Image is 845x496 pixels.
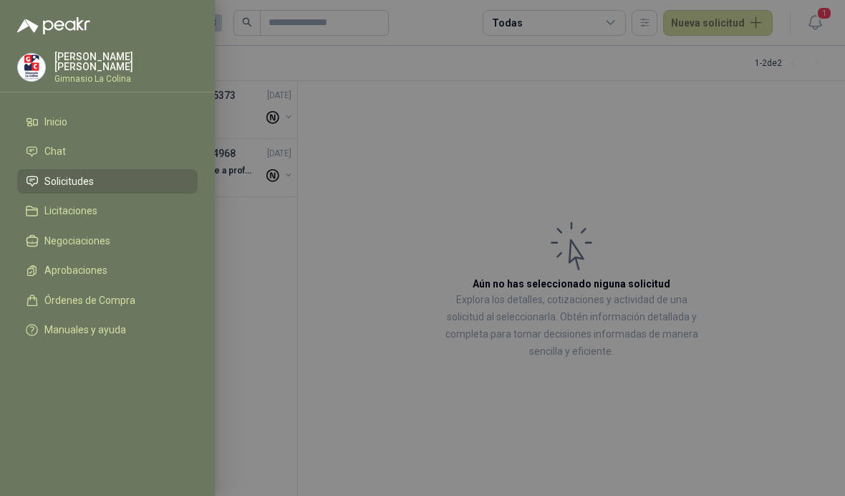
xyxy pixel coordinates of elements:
[54,75,198,83] p: Gimnasio La Colina
[44,176,94,187] span: Solicitudes
[44,295,135,306] span: Órdenes de Compra
[44,116,67,128] span: Inicio
[44,324,126,335] span: Manuales y ayuda
[44,264,107,276] span: Aprobaciones
[17,288,198,313] a: Órdenes de Compra
[17,229,198,253] a: Negociaciones
[54,52,198,72] p: [PERSON_NAME] [PERSON_NAME]
[18,54,45,81] img: Company Logo
[44,235,110,247] span: Negociaciones
[17,17,90,34] img: Logo peakr
[44,146,66,157] span: Chat
[17,199,198,224] a: Licitaciones
[17,259,198,283] a: Aprobaciones
[17,110,198,134] a: Inicio
[17,140,198,164] a: Chat
[44,205,97,216] span: Licitaciones
[17,169,198,194] a: Solicitudes
[17,318,198,343] a: Manuales y ayuda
